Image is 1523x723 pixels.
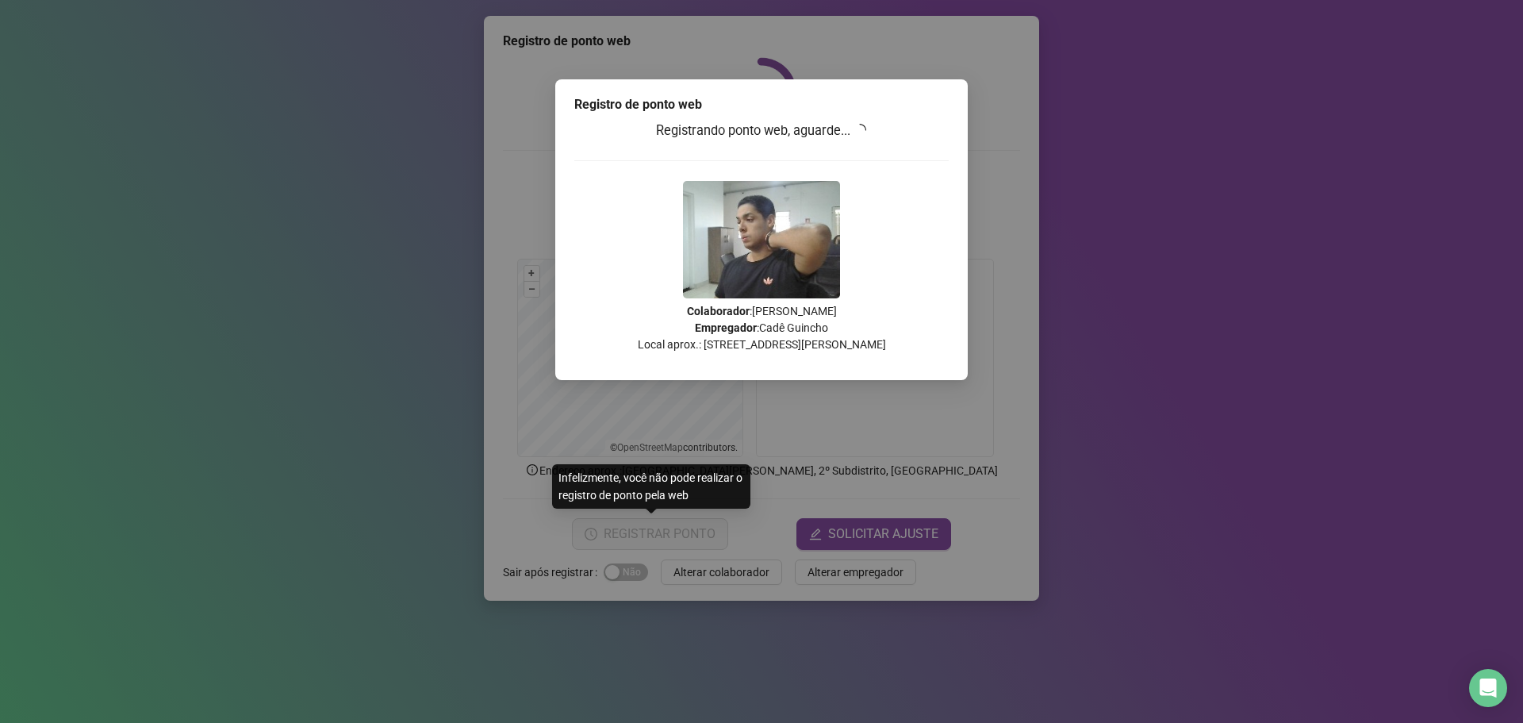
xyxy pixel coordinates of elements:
div: Open Intercom Messenger [1469,669,1507,707]
p: : [PERSON_NAME] : Cadê Guincho Local aprox.: [STREET_ADDRESS][PERSON_NAME] [574,303,949,353]
strong: Colaborador [687,305,750,317]
div: Infelizmente, você não pode realizar o registro de ponto pela web [552,464,750,509]
strong: Empregador [695,321,757,334]
span: loading [854,123,868,137]
img: 9k= [683,181,840,298]
h3: Registrando ponto web, aguarde... [574,121,949,141]
div: Registro de ponto web [574,95,949,114]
